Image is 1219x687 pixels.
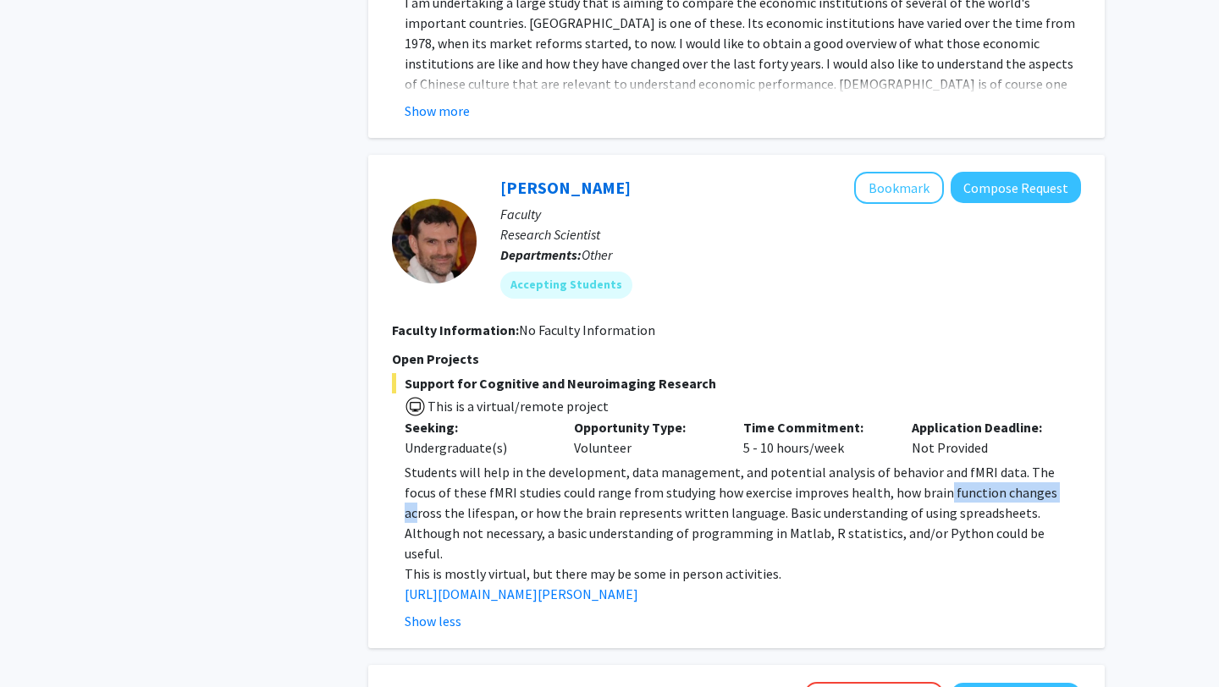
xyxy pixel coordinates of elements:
[405,464,1057,562] span: Students will help in the development, data management, and potential analysis of behavior and fM...
[743,417,887,437] p: Time Commitment:
[392,349,1081,369] p: Open Projects
[731,417,900,458] div: 5 - 10 hours/week
[405,611,461,631] button: Show less
[899,417,1068,458] div: Not Provided
[405,585,638,602] a: [URL][DOMAIN_NAME][PERSON_NAME]
[854,172,944,204] button: Add Jeremy Purcell to Bookmarks
[392,322,519,338] b: Faculty Information:
[405,437,549,458] div: Undergraduate(s)
[500,246,582,263] b: Departments:
[561,417,731,458] div: Volunteer
[405,101,470,121] button: Show more
[13,611,72,674] iframe: Chat
[392,373,1081,393] span: Support for Cognitive and Neuroimaging Research
[519,322,655,338] span: No Faculty Information
[574,417,718,437] p: Opportunity Type:
[500,204,1081,224] p: Faculty
[500,272,632,299] mat-chip: Accepting Students
[582,246,612,263] span: Other
[500,224,1081,245] p: Research Scientist
[405,417,549,437] p: Seeking:
[426,398,609,415] span: This is a virtual/remote project
[405,563,1081,584] p: This is mostly virtual, but there may be some in person activities.
[912,417,1056,437] p: Application Deadline:
[951,172,1081,203] button: Compose Request to Jeremy Purcell
[500,177,631,198] a: [PERSON_NAME]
